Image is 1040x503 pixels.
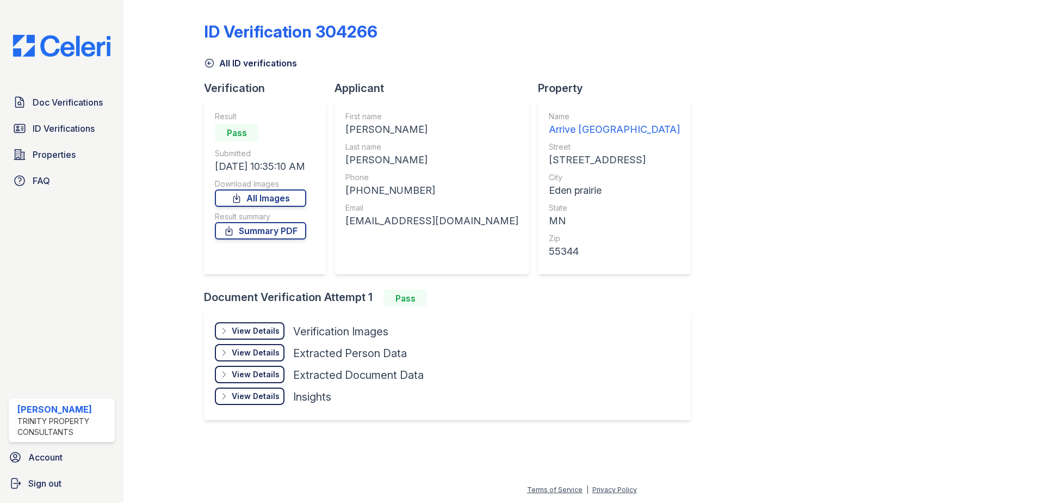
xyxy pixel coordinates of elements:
a: Summary PDF [215,222,306,240]
span: Account [28,451,63,464]
div: City [549,172,680,183]
div: Result summary [215,211,306,222]
div: Submitted [215,148,306,159]
a: Properties [9,144,115,165]
div: Email [345,203,518,213]
div: ID Verification 304266 [204,22,377,41]
div: [PERSON_NAME] [17,403,110,416]
div: Extracted Document Data [293,367,424,383]
div: 55344 [549,244,680,259]
div: Name [549,111,680,122]
span: Doc Verifications [33,96,103,109]
div: [STREET_ADDRESS] [549,152,680,168]
div: View Details [232,391,280,402]
div: [DATE] 10:35:10 AM [215,159,306,174]
div: Result [215,111,306,122]
a: Doc Verifications [9,91,115,113]
div: Extracted Person Data [293,346,407,361]
div: [PHONE_NUMBER] [345,183,518,198]
div: Property [538,81,699,96]
a: FAQ [9,170,115,192]
div: Pass [383,290,427,307]
div: [PERSON_NAME] [345,122,518,137]
div: Arrive [GEOGRAPHIC_DATA] [549,122,680,137]
img: CE_Logo_Blue-a8612792a0a2168367f1c8372b55b34899dd931a85d93a1a3d3e32e68fde9ad4.png [4,35,119,57]
div: View Details [232,326,280,336]
div: First name [345,111,518,122]
a: Privacy Policy [592,486,637,494]
div: Verification Images [293,324,388,339]
a: Name Arrive [GEOGRAPHIC_DATA] [549,111,680,137]
div: [EMAIL_ADDRESS][DOMAIN_NAME] [345,213,518,229]
div: Verification [204,81,335,96]
div: Document Verification Attempt 1 [204,290,699,307]
div: Street [549,142,680,152]
a: Account [4,446,119,468]
div: Pass [215,124,258,142]
div: Last name [345,142,518,152]
span: ID Verifications [33,122,95,135]
div: View Details [232,369,280,380]
a: All Images [215,189,306,207]
a: Terms of Service [527,486,583,494]
div: Insights [293,389,331,404]
a: ID Verifications [9,118,115,139]
a: Sign out [4,473,119,494]
div: Applicant [335,81,538,96]
div: Trinity Property Consultants [17,416,110,438]
div: State [549,203,680,213]
div: | [586,486,589,494]
div: Eden prairie [549,183,680,198]
div: MN [549,213,680,229]
div: Phone [345,172,518,183]
span: Properties [33,148,76,161]
div: [PERSON_NAME] [345,152,518,168]
a: All ID verifications [204,57,297,70]
div: Download Images [215,179,306,189]
div: View Details [232,347,280,358]
div: Zip [549,233,680,244]
span: Sign out [28,477,61,490]
span: FAQ [33,174,50,187]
